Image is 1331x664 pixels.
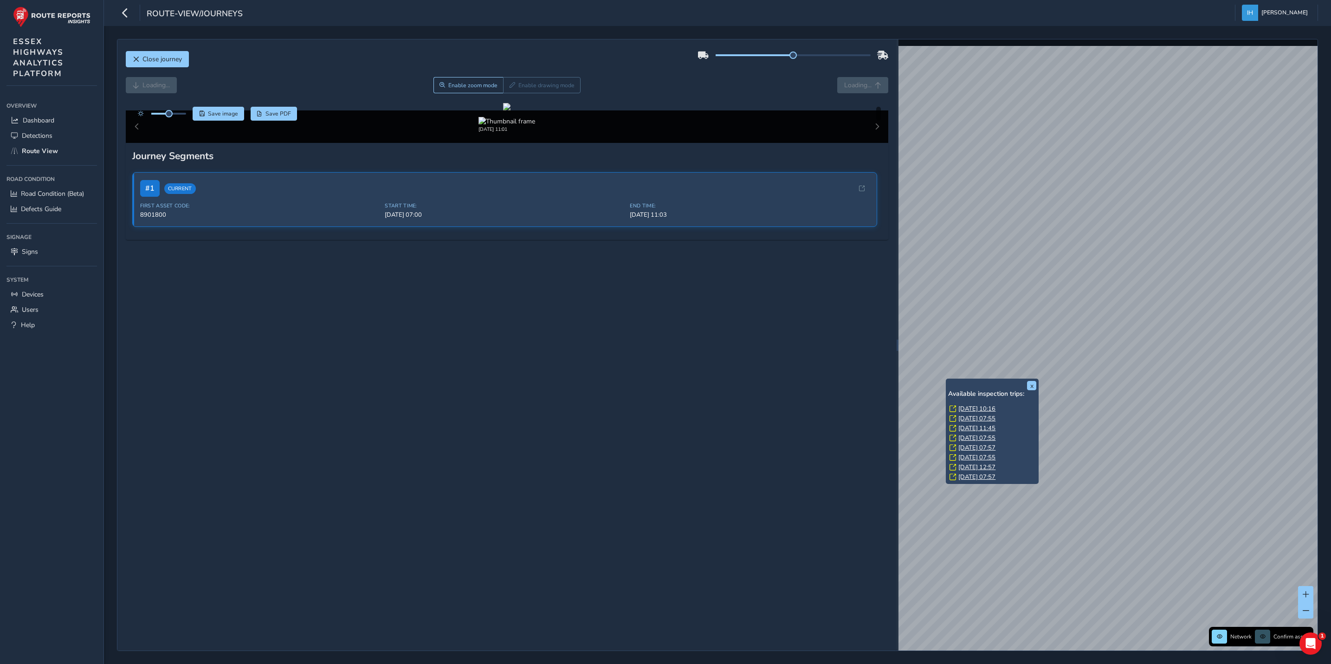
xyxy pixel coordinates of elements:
[1299,632,1322,655] iframe: Intercom live chat
[1318,632,1326,640] span: 1
[948,390,1036,398] h6: Available inspection trips:
[1230,633,1252,640] span: Network
[1242,5,1311,21] button: [PERSON_NAME]
[6,287,97,302] a: Devices
[6,186,97,201] a: Road Condition (Beta)
[6,172,97,186] div: Road Condition
[385,202,624,209] span: Start Time:
[21,189,84,198] span: Road Condition (Beta)
[958,473,995,481] a: [DATE] 07:57
[6,230,97,244] div: Signage
[132,149,882,162] div: Journey Segments
[21,321,35,329] span: Help
[22,290,44,299] span: Devices
[140,211,380,219] span: 8901800
[6,244,97,259] a: Signs
[478,126,535,133] div: [DATE] 11:01
[142,55,182,64] span: Close journey
[958,414,995,423] a: [DATE] 07:55
[958,424,995,432] a: [DATE] 11:45
[385,211,624,219] span: [DATE] 07:00
[22,147,58,155] span: Route View
[630,202,869,209] span: End Time:
[147,8,243,21] span: route-view/journeys
[265,110,291,117] span: Save PDF
[208,110,238,117] span: Save image
[126,51,189,67] button: Close journey
[958,405,995,413] a: [DATE] 10:16
[1261,5,1308,21] span: [PERSON_NAME]
[6,273,97,287] div: System
[958,453,995,462] a: [DATE] 07:55
[6,99,97,113] div: Overview
[6,128,97,143] a: Detections
[958,444,995,452] a: [DATE] 07:57
[164,183,196,194] span: Current
[1242,5,1258,21] img: diamond-layout
[23,116,54,125] span: Dashboard
[6,317,97,333] a: Help
[13,36,64,79] span: ESSEX HIGHWAYS ANALYTICS PLATFORM
[140,202,380,209] span: First Asset Code:
[22,305,39,314] span: Users
[251,107,297,121] button: PDF
[1027,381,1036,390] button: x
[448,82,498,89] span: Enable zoom mode
[958,434,995,442] a: [DATE] 07:55
[1273,633,1311,640] span: Confirm assets
[433,77,504,93] button: Zoom
[630,211,869,219] span: [DATE] 11:03
[13,6,90,27] img: rr logo
[958,483,995,491] a: [DATE] 09:35
[958,463,995,471] a: [DATE] 12:57
[6,143,97,159] a: Route View
[6,113,97,128] a: Dashboard
[6,201,97,217] a: Defects Guide
[6,302,97,317] a: Users
[22,247,38,256] span: Signs
[21,205,61,213] span: Defects Guide
[22,131,52,140] span: Detections
[140,180,160,197] span: # 1
[478,117,535,126] img: Thumbnail frame
[193,107,244,121] button: Save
